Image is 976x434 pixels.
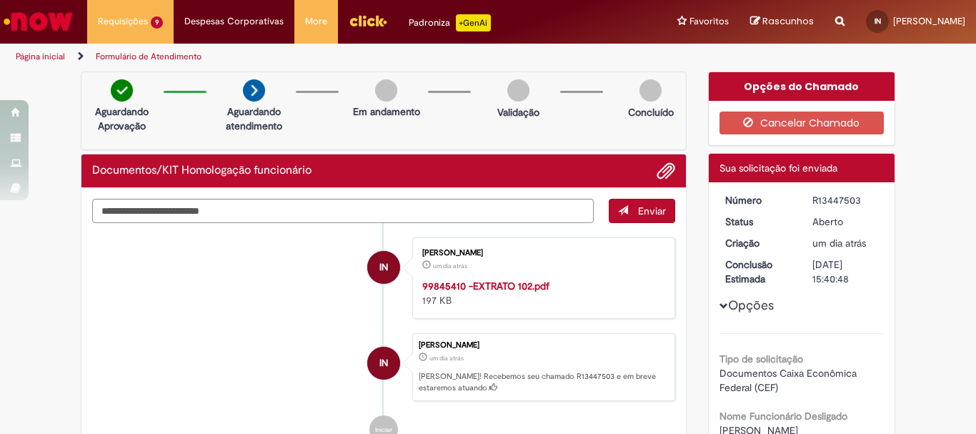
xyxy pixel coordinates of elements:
button: Adicionar anexos [657,162,675,180]
p: Validação [497,105,539,119]
div: [DATE] 15:40:48 [812,257,879,286]
div: Opções do Chamado [709,72,895,101]
li: Isabele Cristine Do Nascimento [92,333,675,402]
span: Sua solicitação foi enviada [719,162,837,174]
div: [PERSON_NAME] [422,249,660,257]
span: um dia atrás [429,354,464,363]
img: img-circle-grey.png [507,79,529,102]
time: 26/08/2025 10:40:02 [433,262,467,270]
p: [PERSON_NAME]! Recebemos seu chamado R13447503 e em breve estaremos atuando. [419,371,667,393]
span: IN [379,346,388,380]
button: Enviar [609,199,675,223]
span: Favoritos [689,14,729,29]
span: IN [875,16,881,26]
b: Tipo de solicitação [719,352,803,365]
img: img-circle-grey.png [639,79,662,102]
span: 9 [151,16,163,29]
span: Despesas Corporativas [184,14,284,29]
span: Documentos Caixa Econômica Federal (CEF) [719,367,860,394]
img: check-circle-green.png [111,79,133,102]
ul: Trilhas de página [11,44,640,70]
p: Aguardando atendimento [219,104,289,133]
p: Aguardando Aprovação [87,104,156,133]
div: Isabele Cristine Do Nascimento [367,251,400,284]
div: 26/08/2025 10:40:43 [812,236,879,250]
span: IN [379,250,388,285]
img: arrow-next.png [243,79,265,102]
img: click_logo_yellow_360x200.png [349,10,387,31]
p: Em andamento [353,104,420,119]
div: Isabele Cristine Do Nascimento [367,347,400,380]
time: 26/08/2025 10:40:43 [429,354,464,363]
img: img-circle-grey.png [375,79,397,102]
button: Cancelar Chamado [719,112,885,134]
span: Enviar [638,204,666,217]
img: ServiceNow [1,7,75,36]
div: Aberto [812,214,879,229]
textarea: Digite sua mensagem aqui... [92,199,594,223]
p: +GenAi [456,14,491,31]
time: 26/08/2025 10:40:43 [812,237,866,250]
dt: Conclusão Estimada [714,257,802,286]
span: Rascunhos [762,14,814,28]
span: Requisições [98,14,148,29]
span: um dia atrás [812,237,866,250]
div: Padroniza [409,14,491,31]
dt: Criação [714,236,802,250]
b: Nome Funcionário Desligado [719,410,847,423]
a: Rascunhos [750,15,814,29]
div: 197 KB [422,279,660,307]
dt: Número [714,193,802,207]
p: Concluído [628,105,674,119]
div: R13447503 [812,193,879,207]
dt: Status [714,214,802,229]
a: 99845410 -EXTRATO 102.pdf [422,280,549,292]
a: Página inicial [16,51,65,62]
span: um dia atrás [433,262,467,270]
a: Formulário de Atendimento [96,51,201,62]
h2: Documentos/KIT Homologação funcionário Histórico de tíquete [92,164,312,177]
span: [PERSON_NAME] [893,15,965,27]
span: More [305,14,327,29]
div: [PERSON_NAME] [419,341,667,350]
